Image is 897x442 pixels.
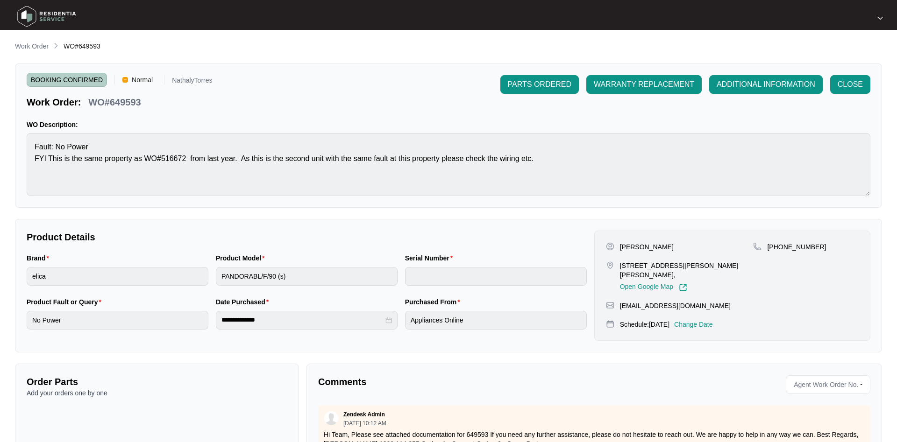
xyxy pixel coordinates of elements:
[606,261,614,269] img: map-pin
[216,267,398,286] input: Product Model
[606,242,614,251] img: user-pin
[594,79,694,90] span: WARRANTY REPLACEMENT
[620,301,731,310] p: [EMAIL_ADDRESS][DOMAIN_NAME]
[674,320,713,329] p: Change Date
[500,75,579,94] button: PARTS ORDERED
[27,388,287,398] p: Add your orders one by one
[620,261,754,280] p: [STREET_ADDRESS][PERSON_NAME][PERSON_NAME],
[405,253,456,263] label: Serial Number
[128,73,157,87] span: Normal
[27,267,208,286] input: Brand
[27,297,105,307] label: Product Fault or Query
[860,378,866,392] p: -
[216,253,269,263] label: Product Model
[620,242,674,252] p: [PERSON_NAME]
[830,75,870,94] button: CLOSE
[13,42,50,52] a: Work Order
[324,411,338,425] img: user.svg
[15,42,49,51] p: Work Order
[88,96,141,109] p: WO#649593
[27,375,287,388] p: Order Parts
[606,320,614,328] img: map-pin
[172,77,212,87] p: NathalyTorres
[318,375,588,388] p: Comments
[27,253,53,263] label: Brand
[405,311,587,330] input: Purchased From
[838,79,863,90] span: CLOSE
[216,297,272,307] label: Date Purchased
[221,315,384,325] input: Date Purchased
[679,283,687,292] img: Link-External
[709,75,823,94] button: ADDITIONAL INFORMATION
[27,73,107,87] span: BOOKING CONFIRMED
[405,297,464,307] label: Purchased From
[586,75,702,94] button: WARRANTY REPLACEMENT
[717,79,815,90] span: ADDITIONAL INFORMATION
[405,267,587,286] input: Serial Number
[64,42,100,50] span: WO#649593
[620,283,687,292] a: Open Google Map
[27,120,870,129] p: WO Description:
[877,16,883,21] img: dropdown arrow
[508,79,571,90] span: PARTS ORDERED
[14,2,79,30] img: residentia service logo
[52,42,60,49] img: chevron-right
[27,133,870,196] textarea: Fault: No Power FYI This is the same property as WO#516672 from last year. As this is the second ...
[753,242,762,251] img: map-pin
[767,242,826,252] p: [PHONE_NUMBER]
[606,301,614,309] img: map-pin
[620,320,669,329] p: Schedule: [DATE]
[343,411,385,418] p: Zendesk Admin
[122,77,128,83] img: Vercel Logo
[27,231,587,244] p: Product Details
[27,96,81,109] p: Work Order:
[27,311,208,330] input: Product Fault or Query
[343,421,386,426] p: [DATE] 10:12 AM
[790,378,858,392] span: Agent Work Order No.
